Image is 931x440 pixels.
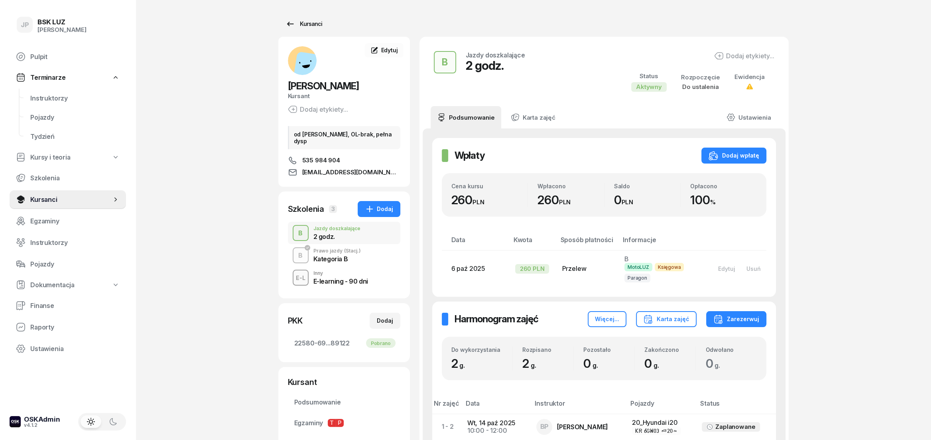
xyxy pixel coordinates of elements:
[288,266,400,289] button: E-LInnyE-learning - 90 dni
[30,74,65,81] span: Terminarze
[588,311,626,327] button: Więcej...
[644,346,695,353] div: Zakończono
[30,95,120,102] span: Instruktorzy
[294,339,394,347] span: 22580-69...89122
[451,193,528,207] div: 260
[537,183,604,189] div: Wpłacono
[451,356,469,371] span: 2
[531,361,536,369] small: g.
[682,83,718,91] span: Do ustalenia
[278,16,329,32] a: Kursanci
[10,148,126,166] a: Kursy i teoria
[370,313,400,329] button: Dodaj
[557,424,608,430] div: [PERSON_NAME]
[643,314,689,324] div: Karta zajęć
[10,69,126,86] a: Terminarze
[288,333,400,353] a: 22580-69...89122Pobrano
[24,89,126,108] a: Instruktorzy
[295,250,306,261] div: B
[30,217,120,225] span: Egzaminy
[30,281,75,289] span: Dokumentacja
[559,198,571,206] small: PLN
[624,263,652,271] span: MotoLUZ
[621,198,633,206] small: PLN
[30,260,120,268] span: Pojazdy
[302,156,340,165] span: 535 984 904
[30,114,120,121] span: Pojazdy
[746,265,761,272] div: Usuń
[365,43,403,57] a: Edytuj
[30,302,120,310] span: Finanse
[715,423,755,430] div: Zaplanowane
[288,377,400,388] div: Kursant
[24,423,60,428] div: v4.1.2
[365,204,393,214] div: Dodaj
[313,233,360,240] div: 2 godz.
[655,263,684,271] span: Księgowa
[701,148,766,164] button: Dodaj wpłatę
[10,318,126,337] a: Raporty
[30,239,120,247] span: Instruktorzy
[713,314,759,324] div: Zarezerwuj
[432,399,461,414] th: Nr zajęć
[10,296,126,315] a: Finanse
[293,247,309,263] button: B
[10,416,21,427] img: logo-xs-dark@2x.png
[30,174,120,182] span: Szkolenia
[595,314,619,324] div: Więcej...
[30,345,120,353] span: Ustawienia
[522,346,573,353] div: Rozpisano
[313,256,361,262] div: Kategoria B
[466,52,525,58] div: Jazdy doszkalające
[472,198,484,206] small: PLN
[328,419,336,427] span: T
[288,126,400,149] div: od [PERSON_NAME], OL-brak, pełna dysp
[432,414,461,440] td: 1 - 2
[467,427,524,434] div: 10:00 - 12:00
[381,47,398,53] span: Edytuj
[37,19,87,26] div: BSK LUZ
[631,82,667,92] div: Aktywny
[302,168,400,177] span: [EMAIL_ADDRESS][DOMAIN_NAME]
[562,265,611,272] div: Przelew
[377,316,393,326] div: Dodaj
[10,190,126,209] a: Kursanci
[24,127,126,146] a: Tydzień
[313,226,360,231] div: Jazdy doszkalające
[10,168,126,187] a: Szkolenia
[530,399,626,414] th: Instruktor
[705,346,756,353] div: Odwołano
[288,315,303,326] div: PKK
[30,196,112,203] span: Kursanci
[709,151,759,160] div: Dodaj wpłatę
[30,53,120,61] span: Pulpit
[288,203,325,215] div: Szkolenia
[294,419,394,427] span: Egzaminy
[288,413,400,432] a: EgzaminyTP
[10,47,126,66] a: Pulpit
[293,273,309,283] div: E-L
[624,274,650,282] span: Paragon
[614,183,681,189] div: Saldo
[459,361,465,369] small: g.
[626,399,695,414] th: Pojazdy
[294,399,394,406] span: Podsumowanie
[431,106,501,128] a: Podsumowanie
[455,313,538,326] h2: Harmonogram zajęć
[614,193,681,207] div: 0
[624,255,629,263] span: B
[635,427,678,434] div: KR 6GW03 (20)
[288,393,400,412] a: Podsumowanie
[636,311,697,327] button: Karta zajęć
[714,51,774,61] div: Dodaj etykiety...
[720,106,777,128] a: Ustawienia
[451,183,528,189] div: Cena kursu
[710,198,716,206] small: %
[461,414,530,440] td: Wt, 14 paź 2025
[336,419,344,427] span: P
[515,264,549,274] div: 260 PLN
[313,249,361,253] div: Prawo jazdy
[285,19,322,29] div: Kursanci
[555,236,618,251] th: Sposób płatności
[540,423,549,430] span: BP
